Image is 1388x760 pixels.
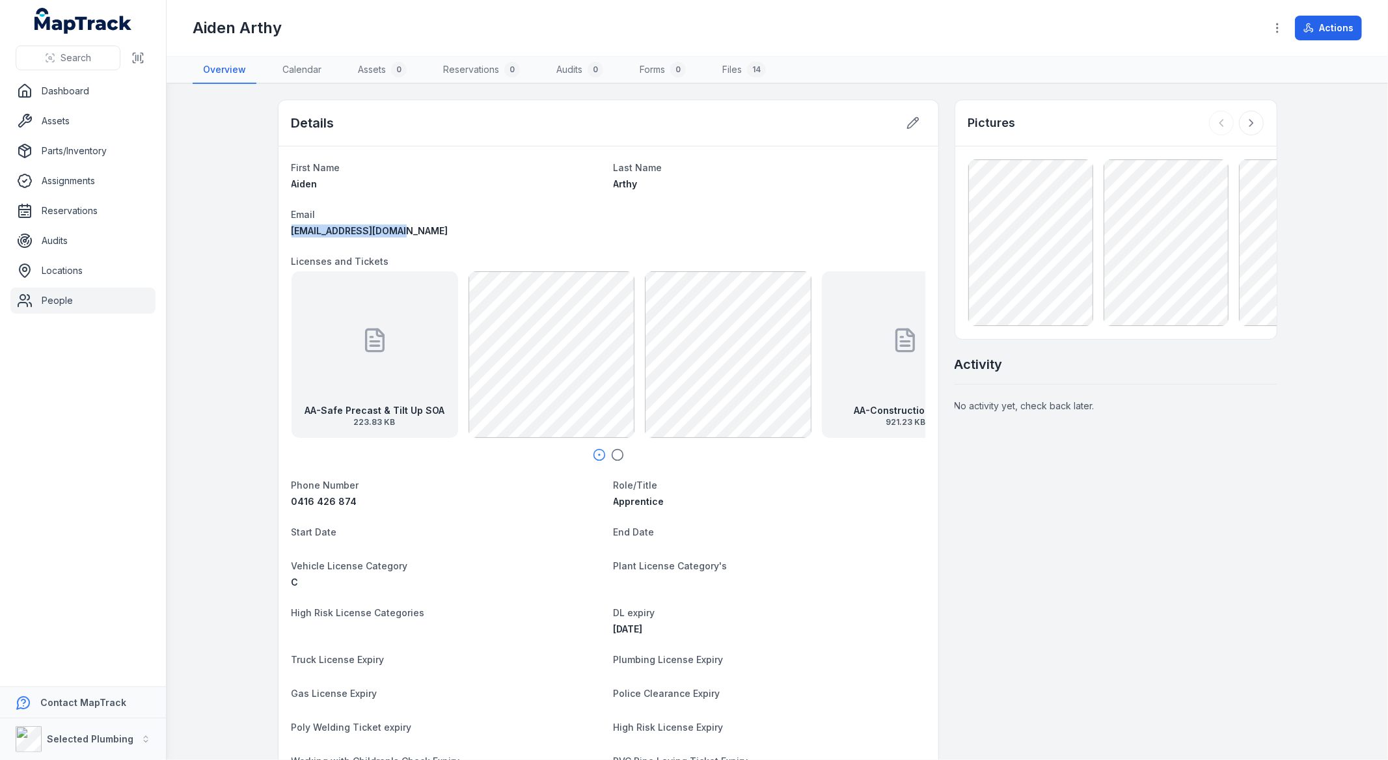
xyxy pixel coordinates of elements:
a: MapTrack [34,8,132,34]
span: Poly Welding Ticket expiry [292,722,412,733]
span: Last Name [614,162,662,173]
span: 0416 426 874 [292,496,357,507]
h2: Details [292,114,334,132]
a: Assets [10,108,156,134]
span: Role/Title [614,480,658,491]
a: Assignments [10,168,156,194]
span: Search [61,51,91,64]
span: Phone Number [292,480,359,491]
span: High Risk License Categories [292,607,425,618]
a: Reservations [10,198,156,224]
div: 0 [670,62,686,77]
button: Actions [1295,16,1362,40]
a: People [10,288,156,314]
button: Search [16,46,120,70]
strong: Contact MapTrack [40,697,126,708]
span: DL expiry [614,607,655,618]
a: Files14 [712,57,776,84]
strong: AA-Construction_Card [854,404,957,417]
h2: Activity [955,355,1003,373]
a: Audits0 [546,57,614,84]
span: [DATE] [614,623,643,634]
a: Parts/Inventory [10,138,156,164]
a: Dashboard [10,78,156,104]
span: Gas License Expiry [292,688,377,699]
strong: AA-Safe Precast & Tilt Up SOA [305,404,444,417]
div: 0 [504,62,520,77]
span: Police Clearance Expiry [614,688,720,699]
div: 0 [588,62,603,77]
span: Start Date [292,526,337,537]
span: End Date [614,526,655,537]
span: Apprentice [614,496,664,507]
span: C [292,577,299,588]
span: Truck License Expiry [292,654,385,665]
span: Email [292,209,316,220]
h3: Pictures [968,114,1016,132]
span: [EMAIL_ADDRESS][DOMAIN_NAME] [292,225,448,236]
span: No activity yet, check back later. [955,400,1095,411]
span: 223.83 KB [305,417,444,428]
a: Overview [193,57,256,84]
a: Locations [10,258,156,284]
strong: Selected Plumbing [47,733,133,744]
span: Vehicle License Category [292,560,408,571]
h1: Aiden Arthy [193,18,282,38]
a: Forms0 [629,57,696,84]
span: High Risk License Expiry [614,722,724,733]
time: 19/10/2025, 12:00:00 am [614,623,643,634]
a: Assets0 [347,57,417,84]
div: 14 [747,62,766,77]
span: 921.23 KB [854,417,957,428]
div: 0 [391,62,407,77]
span: Arthy [614,178,638,189]
a: Audits [10,228,156,254]
span: Aiden [292,178,318,189]
a: Reservations0 [433,57,530,84]
a: Calendar [272,57,332,84]
span: Plumbing License Expiry [614,654,724,665]
span: First Name [292,162,340,173]
span: Plant License Category's [614,560,728,571]
span: Licenses and Tickets [292,256,389,267]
